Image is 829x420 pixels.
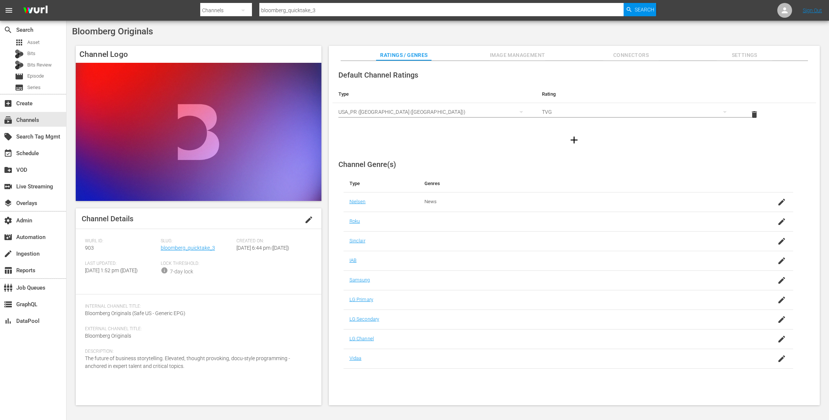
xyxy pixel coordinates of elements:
span: Created On: [236,238,308,244]
th: Rating [536,85,740,103]
a: LG Secondary [349,316,379,322]
span: Search [635,3,654,16]
span: The future of business storytelling. Elevated, thought provoking, docu-style programming - anchor... [85,355,290,369]
th: Genres [419,175,743,192]
span: edit [304,215,313,224]
span: Channel Genre(s) [338,160,396,169]
button: edit [300,211,318,229]
a: LG Primary [349,297,373,302]
h4: Channel Logo [76,46,321,63]
span: Create [4,99,13,108]
span: info [161,267,168,274]
span: External Channel Title: [85,326,308,332]
span: Wurl ID: [85,238,157,244]
div: Bits Review [15,61,24,69]
div: TVG [542,102,734,122]
div: 7-day lock [170,268,193,276]
table: simple table [332,85,816,126]
span: Episode [27,72,44,80]
span: Series [15,83,24,92]
span: Description: [85,349,308,355]
span: Last Updated: [85,261,157,267]
div: USA_PR ([GEOGRAPHIC_DATA] ([GEOGRAPHIC_DATA])) [338,102,530,122]
span: Series [27,84,41,91]
span: Connectors [603,51,659,60]
span: Slug: [161,238,233,244]
span: Overlays [4,199,13,208]
span: delete [750,110,759,119]
span: Episode [15,72,24,81]
button: delete [746,106,763,123]
div: Bits [15,49,24,58]
a: LG Channel [349,336,374,341]
a: Nielsen [349,199,366,204]
span: VOD [4,165,13,174]
th: Type [344,175,419,192]
img: ans4CAIJ8jUAAAAAAAAAAAAAAAAAAAAAAAAgQb4GAAAAAAAAAAAAAAAAAAAAAAAAJMjXAAAAAAAAAAAAAAAAAAAAAAAAgAT5G... [18,2,53,19]
span: Channel Details [82,214,133,223]
a: Sinclair [349,238,365,243]
a: bloomberg_quicktake_3 [161,245,215,251]
button: Search [624,3,656,16]
a: Sign Out [803,7,822,13]
a: Vidaa [349,355,362,361]
span: Lock Threshold: [161,261,233,267]
span: Search [4,25,13,34]
span: Schedule [4,149,13,158]
span: Bits [27,50,35,57]
span: Default Channel Ratings [338,71,418,79]
span: Live Streaming [4,182,13,191]
span: [DATE] 6:44 pm ([DATE]) [236,245,289,251]
span: Asset [15,38,24,47]
span: Internal Channel Title: [85,304,308,310]
a: Roku [349,218,360,224]
span: Automation [4,233,13,242]
span: GraphQL [4,300,13,309]
span: Ratings / Genres [376,51,431,60]
span: Settings [717,51,772,60]
span: [DATE] 1:52 pm ([DATE]) [85,267,138,273]
span: Reports [4,266,13,275]
span: DataPool [4,317,13,325]
span: Job Queues [4,283,13,292]
span: Asset [27,39,40,46]
span: menu [4,6,13,15]
span: Admin [4,216,13,225]
span: Bits Review [27,61,52,69]
span: Bloomberg Originals (Safe US - Generic EPG) [85,310,185,316]
a: Samsung [349,277,370,283]
span: Ingestion [4,249,13,258]
img: Bloomberg Originals [76,63,321,201]
span: Search Tag Mgmt [4,132,13,141]
a: IAB [349,257,356,263]
span: 903 [85,245,94,251]
span: Bloomberg Originals [72,26,153,37]
th: Type [332,85,536,103]
span: Bloomberg Originals [85,333,131,339]
span: Image Management [490,51,545,60]
span: Channels [4,116,13,124]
